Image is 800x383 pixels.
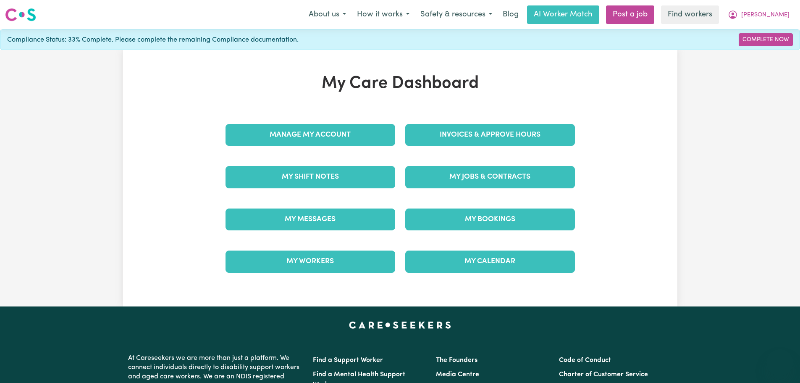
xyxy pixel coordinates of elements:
[498,5,524,24] a: Blog
[7,35,299,45] span: Compliance Status: 33% Complete. Please complete the remaining Compliance documentation.
[436,371,479,378] a: Media Centre
[303,6,351,24] button: About us
[559,357,611,364] a: Code of Conduct
[739,33,793,46] a: Complete Now
[436,357,477,364] a: The Founders
[559,371,648,378] a: Charter of Customer Service
[415,6,498,24] button: Safety & resources
[220,74,580,94] h1: My Care Dashboard
[349,322,451,328] a: Careseekers home page
[351,6,415,24] button: How it works
[226,209,395,230] a: My Messages
[741,11,790,20] span: [PERSON_NAME]
[226,166,395,188] a: My Shift Notes
[226,124,395,146] a: Manage My Account
[5,5,36,24] a: Careseekers logo
[313,357,383,364] a: Find a Support Worker
[5,7,36,22] img: Careseekers logo
[606,5,654,24] a: Post a job
[405,166,575,188] a: My Jobs & Contracts
[766,349,793,376] iframe: Button to launch messaging window
[405,124,575,146] a: Invoices & Approve Hours
[661,5,719,24] a: Find workers
[405,209,575,230] a: My Bookings
[405,251,575,272] a: My Calendar
[527,5,599,24] a: AI Worker Match
[226,251,395,272] a: My Workers
[722,6,795,24] button: My Account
